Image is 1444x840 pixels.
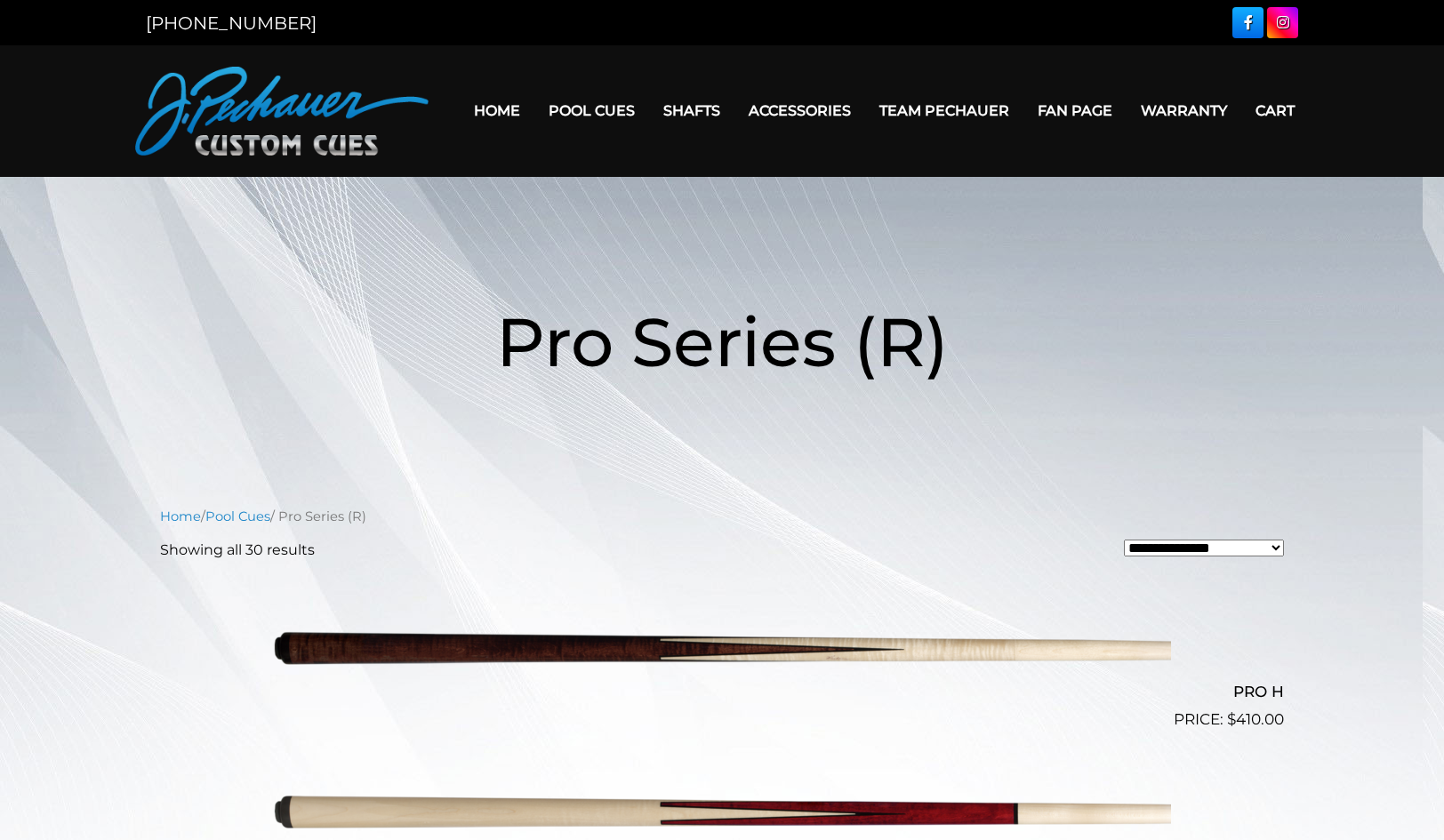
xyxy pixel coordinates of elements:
[865,88,1023,133] a: Team Pechauer
[160,676,1284,708] h2: PRO H
[734,88,865,133] a: Accessories
[205,508,270,524] a: Pool Cues
[160,508,201,524] a: Home
[160,575,1284,732] a: PRO H $410.00
[146,12,317,34] a: [PHONE_NUMBER]
[1124,540,1284,556] select: Shop order
[1241,88,1309,133] a: Cart
[160,507,1284,526] nav: Breadcrumb
[534,88,649,133] a: Pool Cues
[1127,88,1241,133] a: Warranty
[460,88,534,133] a: Home
[135,67,429,156] img: Pechauer Custom Cues
[649,88,734,133] a: Shafts
[160,540,315,561] p: Showing all 30 results
[1023,88,1127,133] a: Fan Page
[496,300,949,383] span: Pro Series (R)
[273,575,1171,724] img: PRO H
[1227,710,1236,728] span: $
[1227,710,1284,728] bdi: 410.00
